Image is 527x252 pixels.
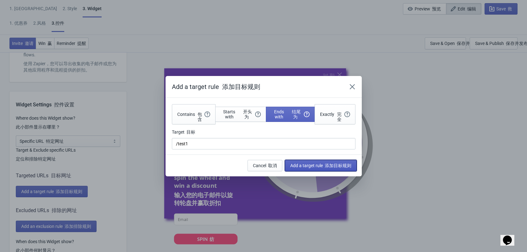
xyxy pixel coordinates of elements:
[221,109,261,119] span: Starts with
[215,107,266,122] button: Starts with 开头为
[337,112,342,122] font: 完全
[172,129,195,135] label: Target
[347,81,358,92] button: Close
[266,107,315,122] button: Ends with 结尾为
[290,163,351,168] span: Add a target rule
[186,129,195,135] font: 目标
[198,112,202,122] font: 包含
[172,82,340,91] h2: Add a target rule
[292,109,301,119] font: 结尾为
[222,83,260,91] font: 添加目标规则
[271,109,310,119] span: Ends with
[325,163,351,168] font: 添加目标规则
[500,227,521,246] iframe: chat widget
[285,160,357,171] button: Add a target rule 添加目标规则
[320,107,350,122] span: Exactly
[253,163,277,168] span: Cancel
[243,109,252,119] font: 开头为
[268,163,277,168] font: 取消
[177,107,210,122] span: Contains
[315,104,355,124] button: Exactly 完全
[172,104,216,124] button: Contains 包含
[248,160,282,171] button: Cancel 取消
